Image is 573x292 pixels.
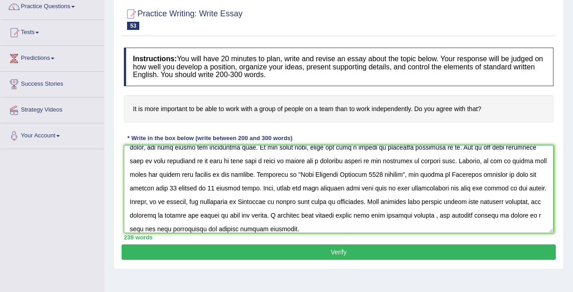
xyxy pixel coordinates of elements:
[0,46,104,68] a: Predictions
[124,134,296,142] div: * Write in the box below (write between 200 and 300 words)
[0,20,104,43] a: Tests
[0,123,104,146] a: Your Account
[124,48,553,86] h4: You will have 20 minutes to plan, write and revise an essay about the topic below. Your response ...
[122,244,556,260] button: Verify
[124,233,553,242] div: 239 words
[133,55,177,63] b: Instructions:
[124,95,553,123] h4: It is more important to be able to work with a group of people on a team than to work independent...
[0,72,104,94] a: Success Stories
[127,22,139,30] span: 53
[124,7,242,30] h2: Practice Writing: Write Essay
[0,97,104,120] a: Strategy Videos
